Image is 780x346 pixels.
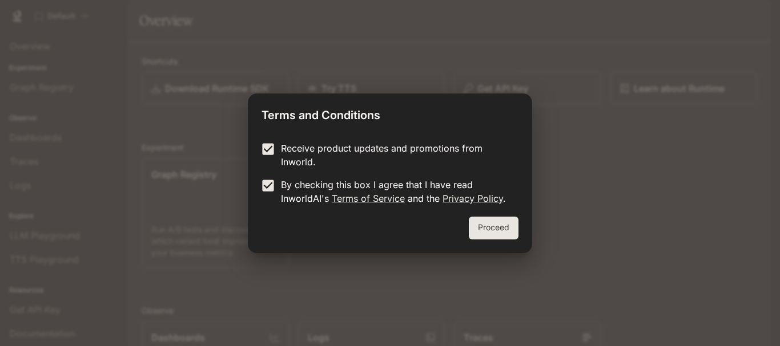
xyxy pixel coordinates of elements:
[443,193,503,204] a: Privacy Policy
[281,178,509,205] p: By checking this box I agree that I have read InworldAI's and the .
[248,93,532,132] h2: Terms and Conditions
[332,193,405,204] a: Terms of Service
[281,141,509,169] p: Receive product updates and promotions from Inworld.
[469,217,518,239] button: Proceed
